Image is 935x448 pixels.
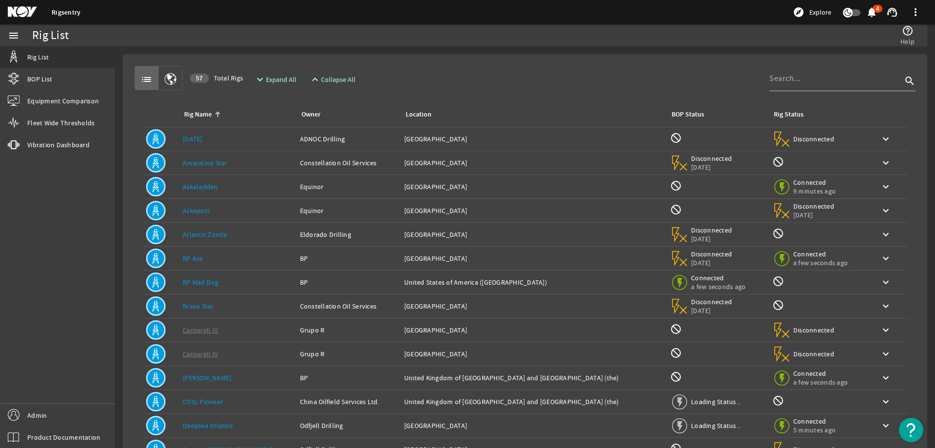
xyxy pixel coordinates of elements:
[300,253,396,263] div: BP
[301,109,320,120] div: Owner
[904,0,927,24] button: more_vert
[190,73,243,83] span: Total Rigs
[52,8,80,17] a: Rigsentry
[670,204,682,215] mat-icon: BOP Monitoring not available for this rig
[404,277,662,287] div: United States of America ([GEOGRAPHIC_DATA])
[183,350,218,358] a: Cantarell IV
[672,109,704,120] div: BOP Status
[793,426,836,434] span: 5 minutes ago
[27,52,49,62] span: Rig List
[27,118,94,128] span: Fleet Wide Thresholds
[27,432,100,442] span: Product Documentation
[691,297,732,306] span: Disconnected
[866,7,877,18] button: 4
[691,421,741,430] span: Loading Status...
[793,378,848,387] span: a few seconds ago
[300,182,396,192] div: Equinor
[300,349,396,359] div: Grupo R
[300,373,396,383] div: BP
[8,30,19,41] mat-icon: menu
[774,109,804,120] div: Rig Status
[300,158,396,168] div: Constellation Oil Services
[793,326,835,334] span: Disconnected
[691,258,732,267] span: [DATE]
[183,278,219,287] a: BP Mad Dog
[183,326,218,334] a: Cantarell III
[27,74,52,84] span: BOP List
[899,418,923,442] button: Open Resource Center
[183,182,218,191] a: Askeladden
[691,154,732,163] span: Disconnected
[266,75,297,84] span: Expand All
[880,133,892,145] mat-icon: keyboard_arrow_down
[793,258,848,267] span: a few seconds ago
[404,421,662,430] div: [GEOGRAPHIC_DATA]
[183,135,203,143] a: [DATE]
[183,109,288,120] div: Rig Name
[404,253,662,263] div: [GEOGRAPHIC_DATA]
[404,134,662,144] div: [GEOGRAPHIC_DATA]
[880,253,892,264] mat-icon: keyboard_arrow_down
[769,73,902,84] input: Search...
[183,158,227,167] a: Amaralina Star
[691,282,746,291] span: a few seconds ago
[880,157,892,169] mat-icon: keyboard_arrow_down
[880,372,892,384] mat-icon: keyboard_arrow_down
[406,109,431,120] div: Location
[880,205,892,216] mat-icon: keyboard_arrow_down
[404,109,658,120] div: Location
[300,301,396,311] div: Constellation Oil Services
[300,134,396,144] div: ADNOC Drilling
[183,302,214,311] a: Brava Star
[793,187,836,195] span: 9 minutes ago
[183,254,203,263] a: BP Ace
[254,74,262,85] mat-icon: expand_more
[404,301,662,311] div: [GEOGRAPHIC_DATA]
[183,373,231,382] a: [PERSON_NAME]
[309,74,317,85] mat-icon: expand_less
[670,323,682,335] mat-icon: BOP Monitoring not available for this rig
[793,178,836,187] span: Connected
[691,397,741,406] span: Loading Status...
[691,306,732,315] span: [DATE]
[886,6,898,18] mat-icon: support_agent
[27,96,99,106] span: Equipment Comparison
[404,206,662,215] div: [GEOGRAPHIC_DATA]
[793,135,835,143] span: Disconnected
[300,206,396,215] div: Equinor
[880,396,892,408] mat-icon: keyboard_arrow_down
[880,229,892,240] mat-icon: keyboard_arrow_down
[404,325,662,335] div: [GEOGRAPHIC_DATA]
[404,230,662,239] div: [GEOGRAPHIC_DATA]
[190,74,209,83] div: 57
[183,397,223,406] a: COSL Pioneer
[793,250,848,258] span: Connected
[880,324,892,336] mat-icon: keyboard_arrow_down
[300,109,393,120] div: Owner
[300,277,396,287] div: BP
[183,230,227,239] a: Atlantic Zonda
[772,395,784,407] mat-icon: Rig Monitoring not available for this rig
[793,350,835,358] span: Disconnected
[902,25,914,37] mat-icon: help_outline
[300,230,396,239] div: Eldorado Drilling
[321,75,355,84] span: Collapse All
[772,299,784,311] mat-icon: Rig Monitoring not available for this rig
[183,421,233,430] a: Deepsea Atlantic
[900,37,915,46] span: Help
[300,397,396,407] div: China Oilfield Services Ltd.
[670,180,682,192] mat-icon: BOP Monitoring not available for this rig
[250,71,300,88] button: Expand All
[691,234,732,243] span: [DATE]
[404,373,662,383] div: United Kingdom of [GEOGRAPHIC_DATA] and [GEOGRAPHIC_DATA] (the)
[880,348,892,360] mat-icon: keyboard_arrow_down
[880,420,892,431] mat-icon: keyboard_arrow_down
[793,202,835,211] span: Disconnected
[141,74,152,85] mat-icon: list
[691,226,732,234] span: Disconnected
[772,228,784,239] mat-icon: Rig Monitoring not available for this rig
[880,181,892,193] mat-icon: keyboard_arrow_down
[880,276,892,288] mat-icon: keyboard_arrow_down
[404,182,662,192] div: [GEOGRAPHIC_DATA]
[404,397,662,407] div: United Kingdom of [GEOGRAPHIC_DATA] and [GEOGRAPHIC_DATA] (the)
